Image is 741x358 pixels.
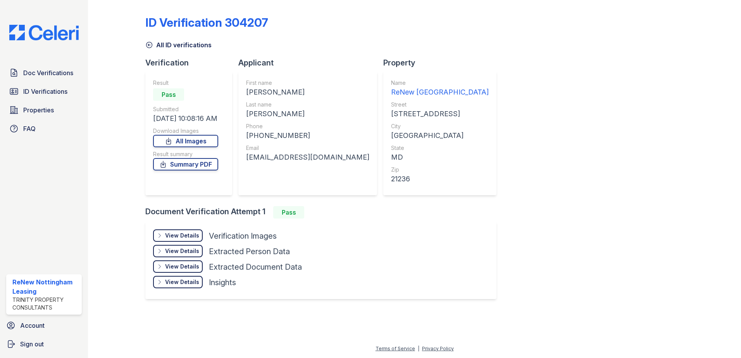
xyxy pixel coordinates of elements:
[246,144,369,152] div: Email
[391,79,489,98] a: Name ReNew [GEOGRAPHIC_DATA]
[246,101,369,108] div: Last name
[418,346,419,351] div: |
[6,102,82,118] a: Properties
[165,247,199,255] div: View Details
[20,339,44,349] span: Sign out
[153,79,218,87] div: Result
[6,84,82,99] a: ID Verifications
[246,130,369,141] div: [PHONE_NUMBER]
[153,88,184,101] div: Pass
[3,318,85,333] a: Account
[20,321,45,330] span: Account
[391,130,489,141] div: [GEOGRAPHIC_DATA]
[145,206,503,219] div: Document Verification Attempt 1
[153,158,218,170] a: Summary PDF
[12,296,79,312] div: Trinity Property Consultants
[391,144,489,152] div: State
[246,79,369,87] div: First name
[165,278,199,286] div: View Details
[391,166,489,174] div: Zip
[391,79,489,87] div: Name
[246,152,369,163] div: [EMAIL_ADDRESS][DOMAIN_NAME]
[391,108,489,119] div: [STREET_ADDRESS]
[391,174,489,184] div: 21236
[23,87,67,96] span: ID Verifications
[383,57,503,68] div: Property
[12,277,79,296] div: ReNew Nottingham Leasing
[376,346,415,351] a: Terms of Service
[153,113,218,124] div: [DATE] 10:08:16 AM
[6,65,82,81] a: Doc Verifications
[209,262,302,272] div: Extracted Document Data
[209,277,236,288] div: Insights
[246,108,369,119] div: [PERSON_NAME]
[246,122,369,130] div: Phone
[209,246,290,257] div: Extracted Person Data
[165,232,199,239] div: View Details
[3,336,85,352] a: Sign out
[23,124,36,133] span: FAQ
[209,231,277,241] div: Verification Images
[153,135,218,147] a: All Images
[23,105,54,115] span: Properties
[6,121,82,136] a: FAQ
[422,346,454,351] a: Privacy Policy
[238,57,383,68] div: Applicant
[153,105,218,113] div: Submitted
[3,25,85,40] img: CE_Logo_Blue-a8612792a0a2168367f1c8372b55b34899dd931a85d93a1a3d3e32e68fde9ad4.png
[145,57,238,68] div: Verification
[165,263,199,270] div: View Details
[391,101,489,108] div: Street
[273,206,304,219] div: Pass
[153,150,218,158] div: Result summary
[145,40,212,50] a: All ID verifications
[391,152,489,163] div: MD
[246,87,369,98] div: [PERSON_NAME]
[391,122,489,130] div: City
[23,68,73,77] span: Doc Verifications
[153,127,218,135] div: Download Images
[391,87,489,98] div: ReNew [GEOGRAPHIC_DATA]
[145,15,268,29] div: ID Verification 304207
